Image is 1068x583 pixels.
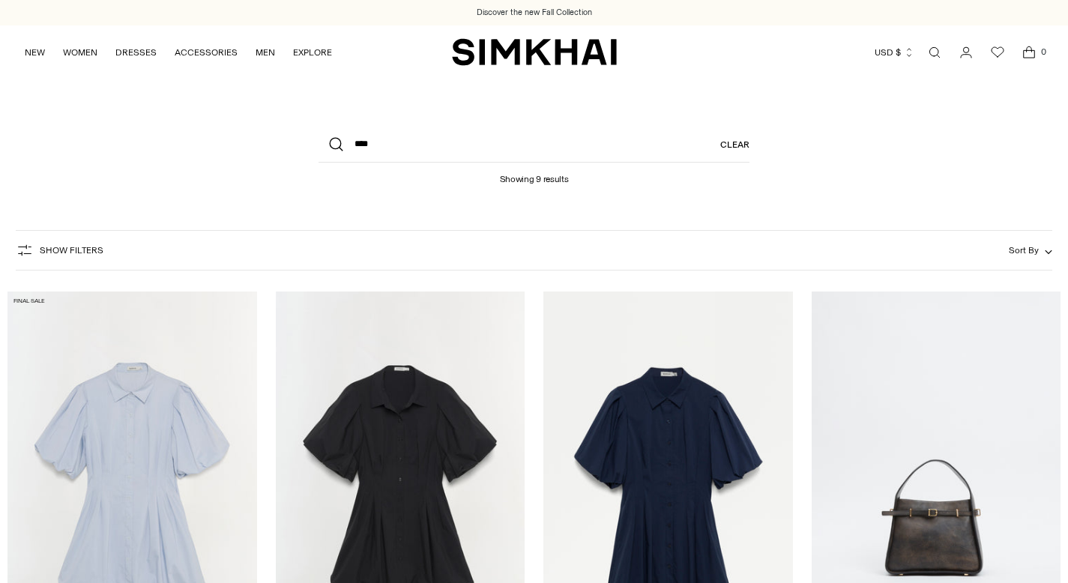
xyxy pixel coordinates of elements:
[875,36,914,69] button: USD $
[1009,245,1039,256] span: Sort By
[500,163,569,184] h1: Showing 9 results
[1009,242,1052,259] button: Sort By
[175,36,238,69] a: ACCESSORIES
[40,245,103,256] span: Show Filters
[25,36,45,69] a: NEW
[63,36,97,69] a: WOMEN
[319,127,355,163] button: Search
[920,37,950,67] a: Open search modal
[293,36,332,69] a: EXPLORE
[951,37,981,67] a: Go to the account page
[16,238,103,262] button: Show Filters
[720,127,749,163] a: Clear
[1014,37,1044,67] a: Open cart modal
[452,37,617,67] a: SIMKHAI
[256,36,275,69] a: MEN
[477,7,592,19] a: Discover the new Fall Collection
[115,36,157,69] a: DRESSES
[1037,45,1050,58] span: 0
[983,37,1013,67] a: Wishlist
